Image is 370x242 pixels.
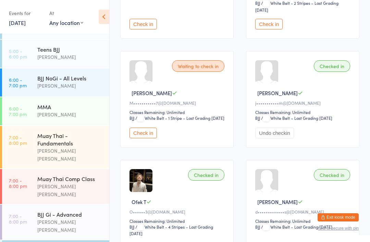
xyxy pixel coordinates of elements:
button: how to secure with pin [318,226,359,231]
div: [PERSON_NAME] [37,111,103,118]
div: d•••••••••••••s@[DOMAIN_NAME] [255,209,352,215]
time: 7:00 - 8:00 pm [9,213,27,224]
div: MMA [37,103,103,111]
a: 7:00 -8:00 pmMuay Thai - Fundamentals[PERSON_NAME] [PERSON_NAME] [2,126,109,168]
div: BJJ Gi - Advanced [37,211,103,218]
button: Undo checkin [255,128,294,138]
div: Muay Thai Comp Class [37,175,103,182]
span: [PERSON_NAME] [257,198,298,205]
time: 7:00 - 8:00 pm [9,178,27,189]
div: BJJ [129,115,134,121]
a: 7:00 -8:00 pmBJJ Gi - Advanced[PERSON_NAME] [PERSON_NAME] [2,205,109,240]
div: Checked in [314,60,350,72]
div: BJJ [255,224,260,230]
span: [PERSON_NAME] [257,89,298,97]
div: BJJ [255,115,260,121]
div: Classes Remaining: Unlimited [129,109,226,115]
div: O••••••3@[DOMAIN_NAME] [129,209,226,215]
div: [PERSON_NAME] [PERSON_NAME] [37,147,103,163]
div: Waiting to check in [172,60,224,72]
button: Exit kiosk mode [318,213,359,221]
time: 6:00 - 7:00 pm [9,106,27,117]
div: Muay Thai - Fundamentals [37,132,103,147]
a: [DATE] [9,19,26,26]
button: Check in [255,19,283,29]
span: / White Belt – Last Grading [DATE] [261,224,332,230]
div: Classes Remaining: Unlimited [255,109,352,115]
div: BJJ [129,224,134,230]
div: Checked in [188,169,224,181]
span: Ofek T [132,198,146,205]
div: BJJ NoGi - All Levels [37,74,103,82]
time: 5:00 - 6:00 pm [9,48,27,59]
div: j•••••••••••m@[DOMAIN_NAME] [255,100,352,106]
a: 6:00 -7:00 pmBJJ NoGi - All Levels[PERSON_NAME] [2,68,109,97]
span: / White Belt – Last Grading [DATE] [261,115,332,121]
span: / White Belt - 1 Stripe – Last Grading [DATE] [135,115,224,121]
div: [PERSON_NAME] [PERSON_NAME] [37,218,103,234]
button: Check in [129,19,157,29]
span: / White Belt - 4 Stripes – Last Grading [DATE] [129,224,213,236]
a: 6:00 -7:00 pmMMA[PERSON_NAME] [2,97,109,125]
div: Checked in [314,169,350,181]
div: [PERSON_NAME] [PERSON_NAME] [37,182,103,198]
a: 5:00 -6:00 pmTeens BJJ[PERSON_NAME] [2,40,109,68]
button: Check in [129,128,157,138]
time: 7:00 - 8:00 pm [9,135,27,145]
div: [PERSON_NAME] [37,82,103,90]
a: 7:00 -8:00 pmMuay Thai Comp Class[PERSON_NAME] [PERSON_NAME] [2,169,109,204]
div: At [49,8,83,19]
div: M•••••••••••7@[DOMAIN_NAME] [129,100,226,106]
div: Classes Remaining: Unlimited [255,218,352,224]
div: Teens BJJ [37,46,103,53]
time: 6:00 - 7:00 pm [9,77,27,88]
img: image1691057938.png [129,169,152,192]
div: Events for [9,8,42,19]
div: [PERSON_NAME] [37,53,103,61]
span: [PERSON_NAME] [132,89,172,97]
div: Classes Remaining: Unlimited [129,218,226,224]
div: Any location [49,19,83,26]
